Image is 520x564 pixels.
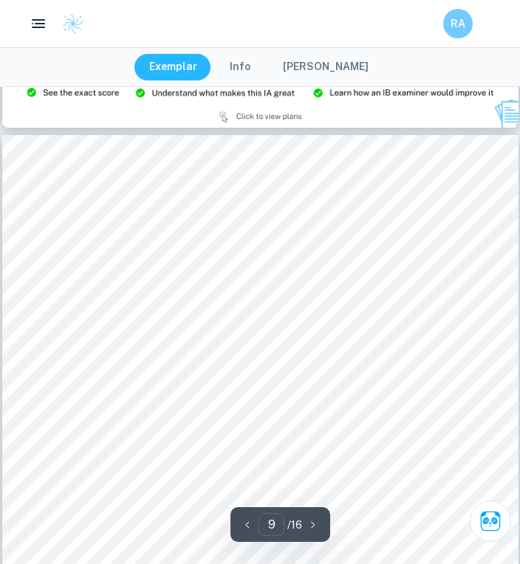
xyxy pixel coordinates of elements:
[62,13,84,35] img: Clastify logo
[287,517,302,533] p: / 16
[450,16,467,32] h6: RA
[134,54,212,80] button: Exemplar
[443,9,473,38] button: RA
[53,13,84,35] a: Clastify logo
[470,501,511,542] button: Ask Clai
[268,54,383,80] button: [PERSON_NAME]
[215,54,265,80] button: Info
[2,50,519,128] img: Ad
